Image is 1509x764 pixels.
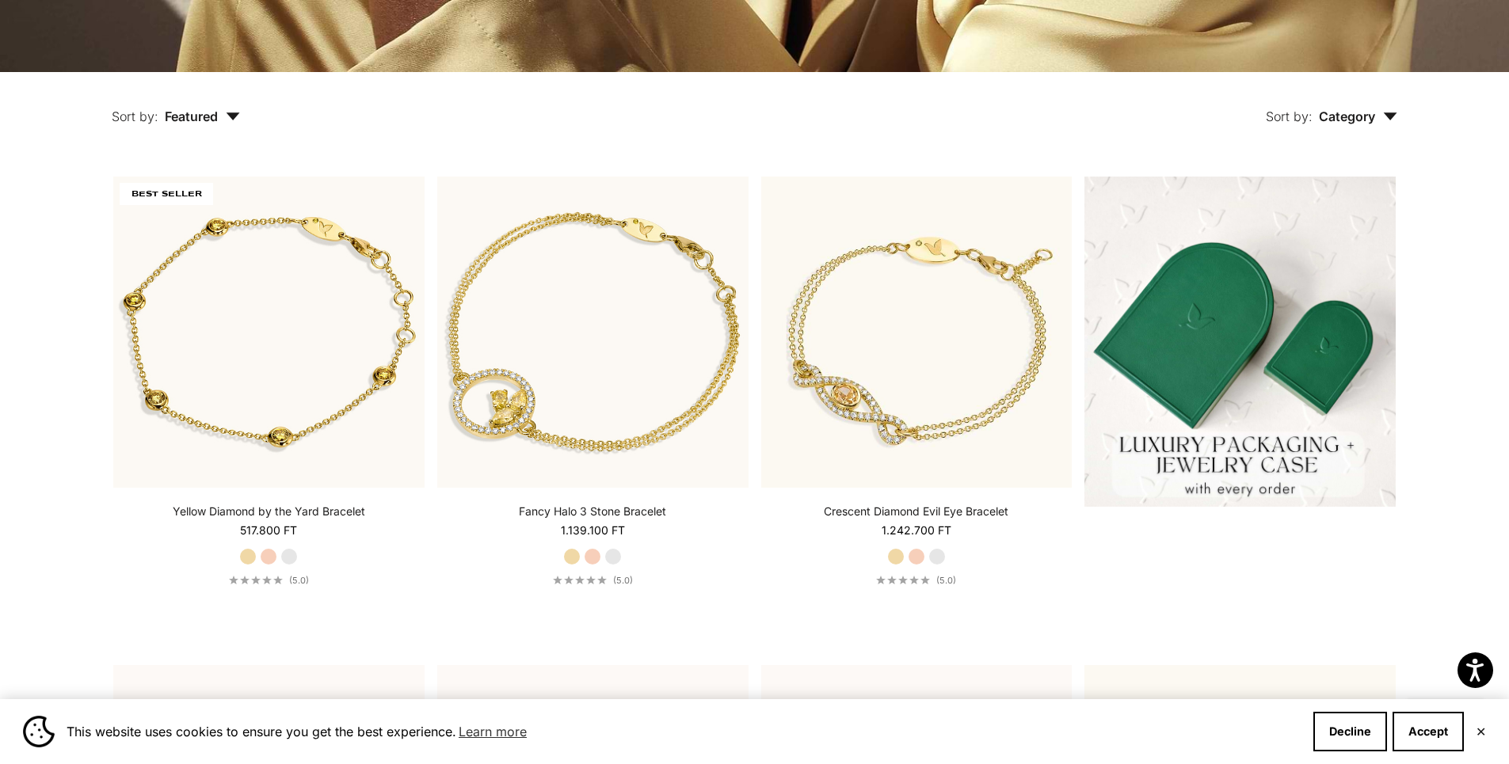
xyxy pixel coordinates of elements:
button: Close [1476,727,1486,736]
a: 5.0 out of 5.0 stars(5.0) [876,575,956,586]
span: Sort by: [1266,108,1313,124]
span: (5.0) [613,575,633,586]
img: #YellowGold [113,177,425,488]
span: Sort by: [112,108,158,124]
sale-price: 1.139.100 Ft [561,523,625,538]
button: Decline [1313,712,1387,751]
span: This website uses cookies to ensure you get the best experience. [67,720,1301,743]
img: #YellowGold [761,177,1073,488]
div: 5.0 out of 5.0 stars [553,576,607,584]
img: #YellowGold [437,177,749,488]
button: Sort by: Category [1229,72,1434,139]
span: BEST SELLER [120,183,213,205]
a: 5.0 out of 5.0 stars(5.0) [553,575,633,586]
span: Category [1319,108,1397,124]
a: Fancy Halo 3 Stone Bracelet [519,504,666,519]
sale-price: 517.800 Ft [240,523,297,538]
img: Cookie banner [23,716,55,747]
sale-price: 1.242.700 Ft [882,523,951,538]
a: Yellow Diamond by the Yard Bracelet [173,504,365,519]
a: Crescent Diamond Evil Eye Bracelet [824,504,1008,519]
button: Accept [1393,712,1464,751]
a: Learn more [456,720,529,743]
button: Sort by: Featured [75,72,276,139]
div: 5.0 out of 5.0 stars [229,576,283,584]
a: #YellowGold #WhiteGold #RoseGold [761,177,1073,488]
div: 5.0 out of 5.0 stars [876,576,930,584]
a: #YellowGold #RoseGold #WhiteGold [113,177,425,488]
a: 5.0 out of 5.0 stars(5.0) [229,575,309,586]
span: Featured [165,108,240,124]
span: (5.0) [936,575,956,586]
span: (5.0) [289,575,309,586]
